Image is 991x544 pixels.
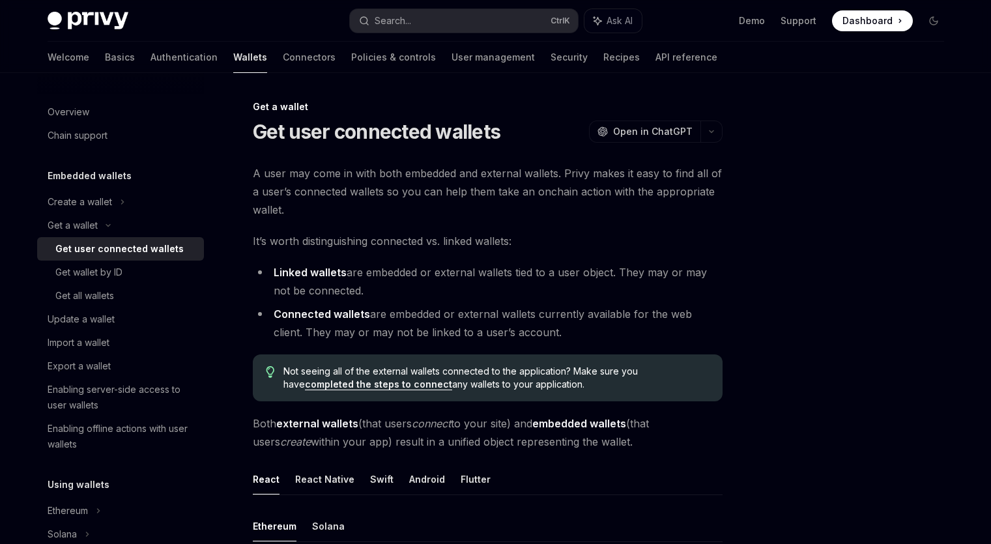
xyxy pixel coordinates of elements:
[37,331,204,354] a: Import a wallet
[923,10,944,31] button: Toggle dark mode
[283,365,709,391] span: Not seeing all of the external wallets connected to the application? Make sure you have any walle...
[375,13,411,29] div: Search...
[48,12,128,30] img: dark logo
[412,417,451,430] em: connect
[55,265,122,280] div: Get wallet by ID
[253,100,723,113] div: Get a wallet
[274,266,347,279] strong: Linked wallets
[832,10,913,31] a: Dashboard
[48,194,112,210] div: Create a wallet
[409,464,445,494] button: Android
[48,335,109,351] div: Import a wallet
[295,464,354,494] button: React Native
[551,16,570,26] span: Ctrl K
[253,464,280,494] button: React
[739,14,765,27] a: Demo
[37,284,204,308] a: Get all wallets
[350,9,578,33] button: Search...CtrlK
[48,42,89,73] a: Welcome
[253,263,723,300] li: are embedded or external wallets tied to a user object. They may or may not be connected.
[613,125,693,138] span: Open in ChatGPT
[461,464,491,494] button: Flutter
[48,477,109,493] h5: Using wallets
[233,42,267,73] a: Wallets
[48,421,196,452] div: Enabling offline actions with user wallets
[48,104,89,120] div: Overview
[253,414,723,451] span: Both (that users to your site) and (that users within your app) result in a unified object repres...
[283,42,336,73] a: Connectors
[48,526,77,542] div: Solana
[151,42,218,73] a: Authentication
[37,378,204,417] a: Enabling server-side access to user wallets
[105,42,135,73] a: Basics
[266,366,275,378] svg: Tip
[274,308,370,321] strong: Connected wallets
[48,311,115,327] div: Update a wallet
[370,464,394,494] button: Swift
[253,305,723,341] li: are embedded or external wallets currently available for the web client. They may or may not be l...
[253,232,723,250] span: It’s worth distinguishing connected vs. linked wallets:
[37,354,204,378] a: Export a wallet
[312,511,345,541] button: Solana
[37,124,204,147] a: Chain support
[55,241,184,257] div: Get user connected wallets
[37,417,204,456] a: Enabling offline actions with user wallets
[37,261,204,284] a: Get wallet by ID
[351,42,436,73] a: Policies & controls
[276,417,358,430] strong: external wallets
[589,121,700,143] button: Open in ChatGPT
[55,288,114,304] div: Get all wallets
[607,14,633,27] span: Ask AI
[584,9,642,33] button: Ask AI
[48,503,88,519] div: Ethereum
[253,164,723,219] span: A user may come in with both embedded and external wallets. Privy makes it easy to find all of a ...
[253,120,501,143] h1: Get user connected wallets
[37,237,204,261] a: Get user connected wallets
[37,308,204,331] a: Update a wallet
[305,379,452,390] a: completed the steps to connect
[603,42,640,73] a: Recipes
[551,42,588,73] a: Security
[280,435,311,448] em: create
[48,382,196,413] div: Enabling server-side access to user wallets
[655,42,717,73] a: API reference
[48,128,108,143] div: Chain support
[37,100,204,124] a: Overview
[842,14,893,27] span: Dashboard
[48,218,98,233] div: Get a wallet
[452,42,535,73] a: User management
[253,511,296,541] button: Ethereum
[532,417,626,430] strong: embedded wallets
[781,14,816,27] a: Support
[48,168,132,184] h5: Embedded wallets
[48,358,111,374] div: Export a wallet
